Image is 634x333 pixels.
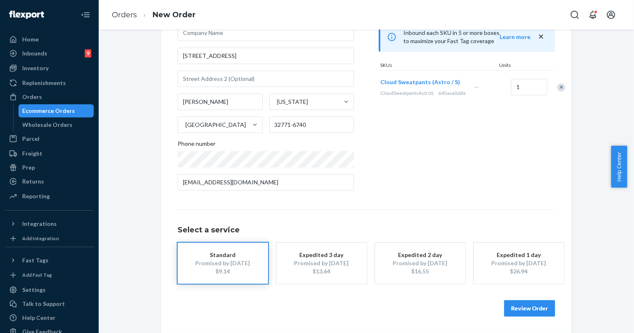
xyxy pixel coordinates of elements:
a: Returns [5,175,94,188]
input: Street Address 2 (Optional) [178,71,354,87]
a: New Order [153,10,196,19]
input: [US_STATE] [276,98,277,106]
div: Replenishments [22,79,66,87]
div: Expedited 2 day [387,251,453,259]
div: Parcel [22,135,39,143]
div: $13.64 [289,267,354,276]
div: $26.94 [486,267,552,276]
a: Freight [5,147,94,160]
div: [GEOGRAPHIC_DATA] [185,121,246,129]
a: Replenishments [5,76,94,90]
button: Close Navigation [77,7,94,23]
button: Fast Tags [5,254,94,267]
div: $16.55 [387,267,453,276]
button: Open notifications [585,7,601,23]
a: Inbounds9 [5,47,94,60]
button: Integrations [5,217,94,230]
input: Company Name [178,25,354,41]
div: Expedited 1 day [486,251,552,259]
div: Fast Tags [22,256,49,264]
a: Orders [5,90,94,103]
div: [US_STATE] [277,98,308,106]
a: Add Fast Tag [5,270,94,280]
div: Home [22,35,39,44]
div: Integrations [22,220,57,228]
h1: Select a service [178,226,555,234]
input: Quantity [511,79,547,95]
button: StandardPromised by [DATE]$9.14 [178,243,268,284]
div: $9.14 [190,267,256,276]
div: Reporting [22,192,50,200]
div: Promised by [DATE] [387,259,453,267]
div: SKUs [379,62,497,70]
a: Parcel [5,132,94,145]
a: Talk to Support [5,297,94,310]
span: — [474,83,479,90]
div: Orders [22,93,42,101]
div: Promised by [DATE] [289,259,354,267]
div: Inbounds [22,49,47,57]
a: Settings [5,283,94,296]
div: Ecommerce Orders [23,107,75,115]
div: Promised by [DATE] [486,259,552,267]
input: Email (Only Required for International) [178,174,354,191]
button: Expedited 2 dayPromised by [DATE]$16.55 [375,243,465,284]
input: City [178,94,263,110]
a: Orders [112,10,137,19]
div: Settings [22,286,46,294]
button: Open account menu [603,7,619,23]
button: Open Search Box [567,7,583,23]
a: Prep [5,161,94,174]
span: Cloud Sweatpants (Astro / S) [380,78,460,85]
input: Street Address [178,48,354,64]
a: Ecommerce Orders [19,104,94,117]
span: 645 available [438,90,466,96]
a: Inventory [5,62,94,75]
div: Prep [22,163,35,172]
div: Returns [22,177,44,186]
button: Learn more [500,33,530,41]
a: Help Center [5,311,94,324]
div: Units [497,62,535,70]
button: Review Order [504,300,555,317]
a: Home [5,33,94,46]
a: Add Integration [5,234,94,243]
span: Phone number [178,140,215,151]
button: close [537,32,545,41]
div: Freight [22,149,42,158]
div: Remove Item [557,83,565,92]
ol: breadcrumbs [105,3,202,27]
div: 9 [85,49,91,57]
div: Inventory [22,64,49,72]
a: Reporting [5,190,94,203]
div: Add Fast Tag [22,271,52,278]
a: Wholesale Orders [19,118,94,131]
button: Expedited 1 dayPromised by [DATE]$26.94 [474,243,564,284]
div: Expedited 3 day [289,251,354,259]
input: [GEOGRAPHIC_DATA] [185,121,185,129]
button: Help Center [611,146,627,188]
div: Promised by [DATE] [190,259,256,267]
button: Expedited 3 dayPromised by [DATE]$13.64 [276,243,367,284]
div: Inbound each SKU in 5 or more boxes to maximize your Fast Tag coverage [379,22,555,52]
button: Cloud Sweatpants (Astro / S) [380,78,460,86]
div: Standard [190,251,256,259]
input: ZIP Code [269,117,354,133]
div: Help Center [22,314,56,322]
span: CloudSweatpantsAstroS [380,90,433,96]
div: Add Integration [22,235,59,242]
div: Talk to Support [22,300,65,308]
img: Flexport logo [9,11,44,19]
div: Wholesale Orders [23,121,73,129]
